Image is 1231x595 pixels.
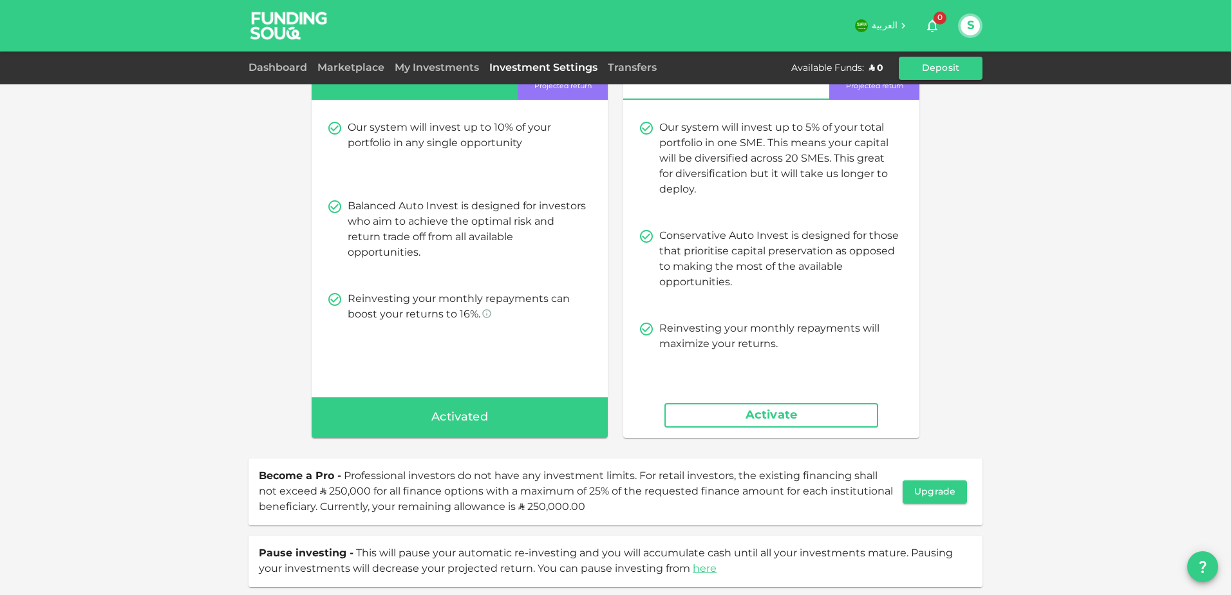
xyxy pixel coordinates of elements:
p: Conservative Auto Invest is designed for those that prioritise capital preservation as opposed to... [659,229,899,290]
p: Balanced Auto Invest is designed for investors who aim to achieve the optimal risk and return tra... [348,199,587,261]
p: Our system will invest up to 5% of your total portfolio in one SME. This means your capital will ... [659,120,899,198]
p: Reinvesting your monthly repayments will maximize your returns. [659,321,899,352]
button: 0 [919,13,945,39]
button: Activate [664,403,878,428]
span: Pause investing - [259,549,353,558]
img: flag-sa.b9a346574cdc8950dd34b50780441f57.svg [855,19,868,32]
a: Transfers [603,63,662,73]
a: My Investments [390,63,484,73]
span: Professional investors do not have any investment limits. For retail investors, the existing fina... [259,471,893,512]
div: ʢ 0 [869,62,883,75]
a: Dashboard [249,63,312,73]
a: Marketplace [312,63,390,73]
button: question [1187,551,1218,582]
button: Deposit [899,57,982,80]
span: Activated [431,408,488,428]
p: Reinvesting your monthly repayments can boost your returns to 16%. [348,292,587,323]
div: Available Funds : [791,62,864,75]
button: Upgrade [903,480,967,504]
span: Become a Pro - [259,471,341,481]
button: S [961,16,980,35]
p: Projected return [534,81,592,92]
span: This will pause your automatic re-investing and you will accumulate cash until all your investmen... [259,549,953,574]
a: here [693,564,717,574]
span: العربية [872,21,897,30]
p: Our system will invest up to 10% of your portfolio in any single opportunity [348,120,587,151]
span: 0 [934,12,946,24]
p: Projected return [846,81,903,92]
a: Investment Settings [484,63,603,73]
